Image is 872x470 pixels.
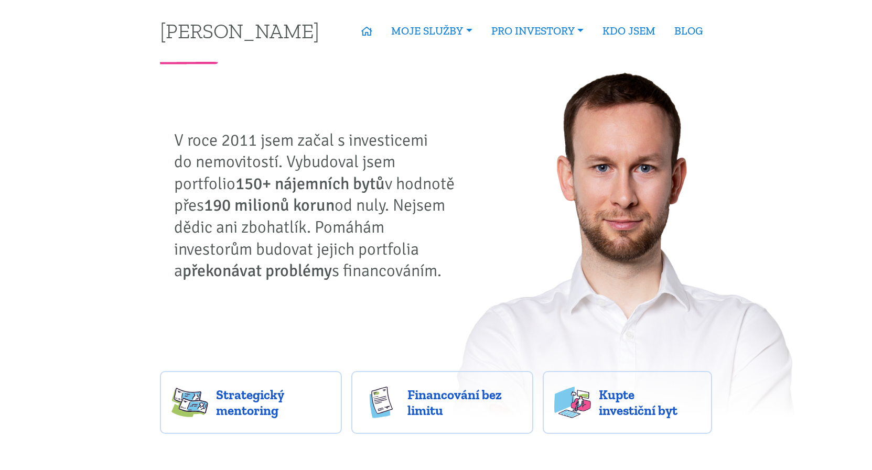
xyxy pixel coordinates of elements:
a: BLOG [665,19,712,43]
strong: překonávat problémy [182,260,332,281]
a: Strategický mentoring [160,371,342,434]
span: Strategický mentoring [216,387,330,418]
p: V roce 2011 jsem začal s investicemi do nemovitostí. Vybudoval jsem portfolio v hodnotě přes od n... [174,129,462,282]
a: [PERSON_NAME] [160,20,319,41]
strong: 190 milionů korun [204,195,335,215]
strong: 150+ nájemních bytů [235,173,385,194]
a: MOJE SLUŽBY [382,19,481,43]
span: Kupte investiční byt [599,387,701,418]
a: PRO INVESTORY [482,19,593,43]
span: Financování bez limitu [407,387,522,418]
img: strategy [171,387,208,418]
a: Kupte investiční byt [543,371,712,434]
img: flats [554,387,591,418]
img: finance [363,387,400,418]
a: Financování bez limitu [351,371,533,434]
a: KDO JSEM [593,19,665,43]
